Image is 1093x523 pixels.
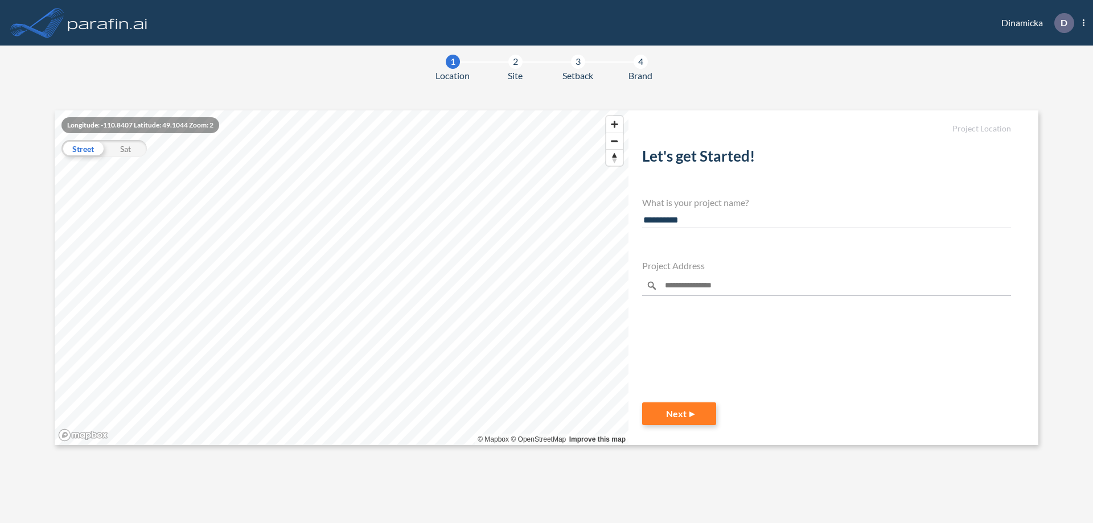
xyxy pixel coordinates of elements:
h4: Project Address [642,260,1011,271]
button: Reset bearing to north [606,149,623,166]
div: 4 [634,55,648,69]
span: Site [508,69,523,83]
h4: What is your project name? [642,197,1011,208]
a: Mapbox [478,435,509,443]
button: Next [642,402,716,425]
div: Dinamicka [984,13,1084,33]
span: Setback [562,69,593,83]
button: Zoom out [606,133,623,149]
div: 3 [571,55,585,69]
div: Sat [104,140,147,157]
p: D [1061,18,1067,28]
h2: Let's get Started! [642,147,1011,170]
div: Longitude: -110.8407 Latitude: 49.1044 Zoom: 2 [61,117,219,133]
span: Brand [628,69,652,83]
span: Reset bearing to north [606,150,623,166]
button: Zoom in [606,116,623,133]
div: 1 [446,55,460,69]
a: OpenStreetMap [511,435,566,443]
a: Improve this map [569,435,626,443]
img: logo [65,11,150,34]
a: Mapbox homepage [58,429,108,442]
canvas: Map [55,110,628,445]
h5: Project Location [642,124,1011,134]
input: Enter a location [642,275,1011,296]
span: Location [435,69,470,83]
div: 2 [508,55,523,69]
div: Street [61,140,104,157]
